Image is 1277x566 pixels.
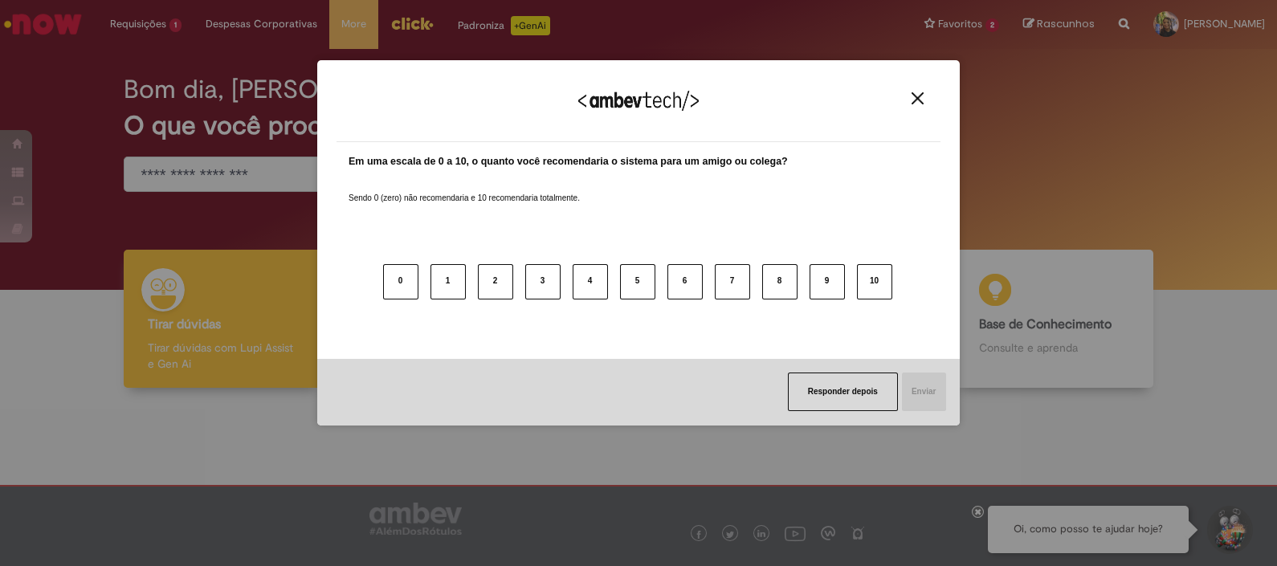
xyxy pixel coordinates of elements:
[762,264,798,299] button: 8
[912,92,924,104] img: Close
[715,264,750,299] button: 7
[578,91,699,111] img: Logo Ambevtech
[430,264,466,299] button: 1
[857,264,892,299] button: 10
[349,173,580,204] label: Sendo 0 (zero) não recomendaria e 10 recomendaria totalmente.
[573,264,608,299] button: 4
[810,264,845,299] button: 9
[478,264,513,299] button: 2
[667,264,703,299] button: 6
[525,264,561,299] button: 3
[907,92,928,105] button: Close
[349,154,788,169] label: Em uma escala de 0 a 10, o quanto você recomendaria o sistema para um amigo ou colega?
[620,264,655,299] button: 5
[788,373,898,411] button: Responder depois
[383,264,418,299] button: 0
